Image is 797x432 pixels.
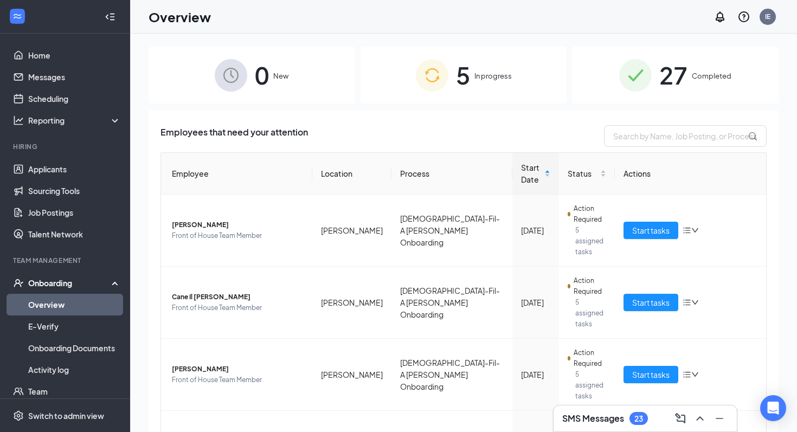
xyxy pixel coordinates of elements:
[632,224,670,236] span: Start tasks
[615,153,766,195] th: Actions
[632,369,670,381] span: Start tasks
[13,278,24,288] svg: UserCheck
[691,299,699,306] span: down
[575,369,606,402] span: 5 assigned tasks
[172,302,304,313] span: Front of House Team Member
[391,195,512,267] td: [DEMOGRAPHIC_DATA]-Fil-A [PERSON_NAME] Onboarding
[160,125,308,147] span: Employees that need your attention
[574,203,606,225] span: Action Required
[161,153,312,195] th: Employee
[28,88,121,109] a: Scheduling
[172,220,304,230] span: [PERSON_NAME]
[521,296,550,308] div: [DATE]
[105,11,115,22] svg: Collapse
[28,158,121,180] a: Applicants
[28,315,121,337] a: E-Verify
[691,227,699,234] span: down
[13,115,24,126] svg: Analysis
[521,369,550,381] div: [DATE]
[312,339,391,411] td: [PERSON_NAME]
[391,339,512,411] td: [DEMOGRAPHIC_DATA]-Fil-A [PERSON_NAME] Onboarding
[28,294,121,315] a: Overview
[683,298,691,307] span: bars
[683,226,691,235] span: bars
[28,381,121,402] a: Team
[713,412,726,425] svg: Minimize
[575,297,606,330] span: 5 assigned tasks
[760,395,786,421] div: Open Intercom Messenger
[634,414,643,423] div: 23
[659,56,687,94] span: 27
[683,370,691,379] span: bars
[28,44,121,66] a: Home
[624,366,678,383] button: Start tasks
[604,125,767,147] input: Search by Name, Job Posting, or Process
[693,412,706,425] svg: ChevronUp
[28,410,104,421] div: Switch to admin view
[474,70,512,81] span: In progress
[562,412,624,424] h3: SMS Messages
[624,294,678,311] button: Start tasks
[521,224,550,236] div: [DATE]
[28,278,112,288] div: Onboarding
[691,410,709,427] button: ChevronUp
[28,180,121,202] a: Sourcing Tools
[28,202,121,223] a: Job Postings
[312,195,391,267] td: [PERSON_NAME]
[691,371,699,378] span: down
[255,56,269,94] span: 0
[672,410,689,427] button: ComposeMessage
[692,70,731,81] span: Completed
[312,153,391,195] th: Location
[172,364,304,375] span: [PERSON_NAME]
[737,10,750,23] svg: QuestionInfo
[28,223,121,245] a: Talent Network
[624,222,678,239] button: Start tasks
[674,412,687,425] svg: ComposeMessage
[172,230,304,241] span: Front of House Team Member
[28,115,121,126] div: Reporting
[521,162,542,185] span: Start Date
[312,267,391,339] td: [PERSON_NAME]
[714,10,727,23] svg: Notifications
[172,375,304,385] span: Front of House Team Member
[711,410,728,427] button: Minimize
[172,292,304,302] span: Cane Il [PERSON_NAME]
[28,337,121,359] a: Onboarding Documents
[391,267,512,339] td: [DEMOGRAPHIC_DATA]-Fil-A [PERSON_NAME] Onboarding
[574,275,606,297] span: Action Required
[632,296,670,308] span: Start tasks
[149,8,211,26] h1: Overview
[574,347,606,369] span: Action Required
[273,70,288,81] span: New
[13,410,24,421] svg: Settings
[568,167,598,179] span: Status
[559,153,615,195] th: Status
[28,66,121,88] a: Messages
[391,153,512,195] th: Process
[575,225,606,257] span: 5 assigned tasks
[13,142,119,151] div: Hiring
[456,56,470,94] span: 5
[12,11,23,22] svg: WorkstreamLogo
[13,256,119,265] div: Team Management
[765,12,770,21] div: IE
[28,359,121,381] a: Activity log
